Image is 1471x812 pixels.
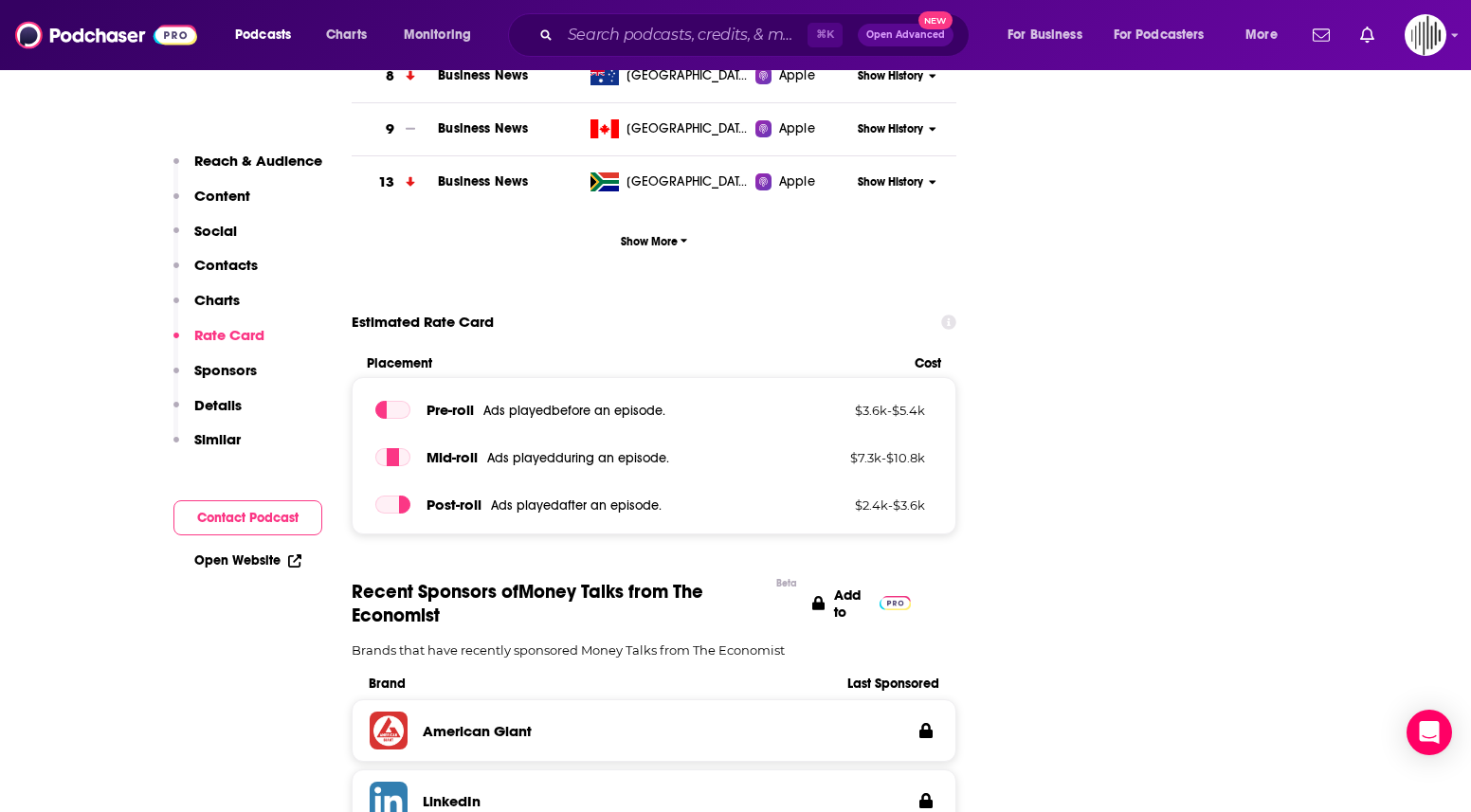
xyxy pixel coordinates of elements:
[1407,710,1452,755] div: Open Intercom Messenger
[194,361,257,379] p: Sponsors
[802,497,925,513] p: $ 2.4k - $ 3.6k
[1353,19,1382,51] a: Show notifications dropdown
[852,121,943,137] button: Show History
[352,642,956,658] p: Brands that have recently sponsored Money Talks from The Economist
[352,103,438,155] a: 9
[173,500,322,535] button: Contact Podcast
[235,22,291,48] span: Podcasts
[194,187,250,205] p: Content
[583,119,756,138] a: [GEOGRAPHIC_DATA]
[483,403,665,419] span: Ads played before an episode .
[627,119,750,138] span: Canada
[858,121,923,137] span: Show History
[352,50,438,102] a: 8
[173,291,240,326] button: Charts
[779,66,815,85] span: Apple
[816,676,939,692] span: Last Sponsored
[314,20,378,50] a: Charts
[438,120,528,136] a: Business News
[194,256,258,274] p: Contacts
[560,20,808,50] input: Search podcasts, credits, & more...
[352,156,438,208] a: 13
[491,497,662,514] span: Ads played after an episode .
[779,172,815,191] span: Apple
[222,20,316,50] button: open menu
[487,450,669,466] span: Ads played during an episode .
[194,326,264,344] p: Rate Card
[194,291,240,309] p: Charts
[621,235,688,248] span: Show More
[858,68,923,84] span: Show History
[427,496,481,514] span: Post -roll
[866,30,945,40] span: Open Advanced
[173,222,237,257] button: Social
[755,172,851,191] a: Apple
[438,67,528,83] a: Business News
[173,326,264,361] button: Rate Card
[1008,22,1082,48] span: For Business
[627,172,750,191] span: South Africa
[1232,20,1301,50] button: open menu
[812,580,911,627] a: Add to
[369,676,816,692] span: Brand
[386,118,394,140] h3: 9
[1405,14,1446,56] img: User Profile
[994,20,1106,50] button: open menu
[390,20,496,50] button: open menu
[1114,22,1205,48] span: For Podcasters
[173,152,322,187] button: Reach & Audience
[427,448,478,466] span: Mid -roll
[852,174,943,190] button: Show History
[880,596,911,610] img: Pro Logo
[802,450,925,465] p: $ 7.3k - $ 10.8k
[1305,19,1337,51] a: Show notifications dropdown
[1101,20,1232,50] button: open menu
[352,224,956,259] button: Show More
[386,65,394,87] h3: 8
[755,66,851,85] a: Apple
[15,17,197,53] img: Podchaser - Follow, Share and Rate Podcasts
[802,403,925,418] p: $ 3.6k - $ 5.4k
[834,586,870,621] p: Add to
[194,552,301,568] a: Open Website
[1405,14,1446,56] span: Logged in as gpg2
[194,430,241,448] p: Similar
[370,712,408,749] img: American Giant logo
[918,11,953,29] span: New
[326,22,367,48] span: Charts
[423,722,532,740] h3: American Giant
[378,171,394,193] h3: 13
[779,119,815,138] span: Apple
[776,577,797,589] div: Beta
[427,401,474,419] span: Pre -roll
[852,68,943,84] button: Show History
[173,361,257,396] button: Sponsors
[173,396,242,431] button: Details
[194,396,242,414] p: Details
[526,13,988,57] div: Search podcasts, credits, & more...
[352,580,767,627] span: Recent Sponsors of Money Talks from The Economist
[194,222,237,240] p: Social
[1245,22,1278,48] span: More
[808,23,843,47] span: ⌘ K
[352,304,494,340] span: Estimated Rate Card
[423,792,481,810] h3: LinkedIn
[583,66,756,85] a: [GEOGRAPHIC_DATA]
[173,256,258,291] button: Contacts
[755,119,851,138] a: Apple
[173,430,241,465] button: Similar
[858,174,923,190] span: Show History
[915,355,941,371] span: Cost
[858,24,953,46] button: Open AdvancedNew
[194,152,322,170] p: Reach & Audience
[627,66,750,85] span: Australia
[173,187,250,222] button: Content
[438,173,528,189] a: Business News
[404,22,471,48] span: Monitoring
[1405,14,1446,56] button: Show profile menu
[583,172,756,191] a: [GEOGRAPHIC_DATA]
